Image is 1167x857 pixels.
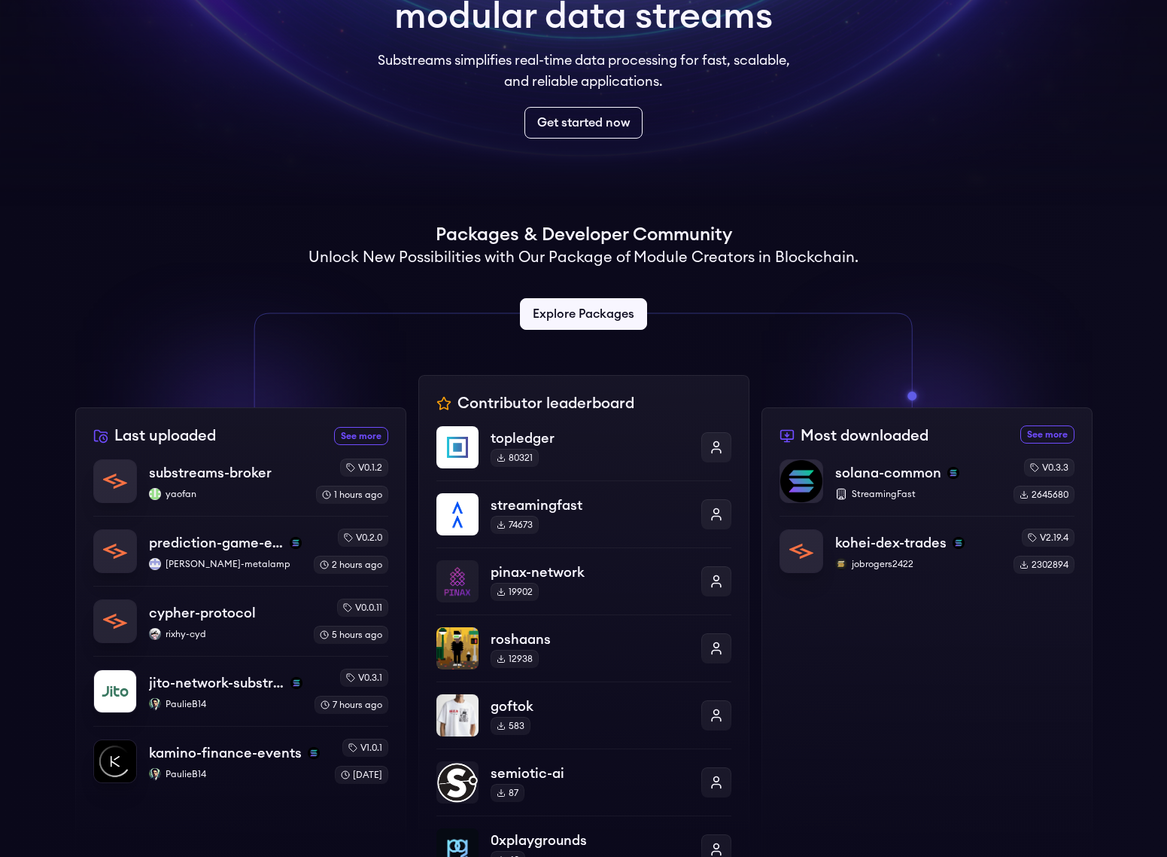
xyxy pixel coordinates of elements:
[93,586,388,656] a: cypher-protocolcypher-protocolrixhy-cydrixhy-cydv0.0.115 hours ago
[491,650,539,668] div: 12938
[149,628,302,640] p: rixhy-cyd
[491,562,689,583] p: pinax-network
[93,516,388,586] a: prediction-game-eventsprediction-game-eventssolanailya-metalamp[PERSON_NAME]-metalampv0.2.02 hour...
[290,677,302,689] img: solana
[315,696,388,714] div: 7 hours ago
[149,602,256,624] p: cypher-protocol
[780,459,1074,516] a: solana-commonsolana-commonsolanaStreamingFastv0.3.32645680
[94,600,136,642] img: cypher-protocol
[947,467,959,479] img: solana
[491,449,539,467] div: 80321
[835,462,941,483] p: solana-common
[436,223,732,247] h1: Packages & Developer Community
[436,694,479,737] img: goftok
[1022,529,1074,547] div: v2.19.4
[1020,425,1074,444] a: See more most downloaded packages
[436,480,731,547] a: streamingfaststreamingfast74673
[149,628,161,640] img: rixhy-cyd
[491,495,689,516] p: streamingfast
[436,761,479,804] img: semiotic-ai
[953,537,965,549] img: solana
[835,488,1001,500] p: StreamingFast
[93,726,388,784] a: kamino-finance-eventskamino-finance-eventssolanaPaulieB14PaulieB14v1.0.1[DATE]
[436,749,731,816] a: semiotic-aisemiotic-ai87
[491,516,539,534] div: 74673
[340,459,388,477] div: v0.1.2
[780,530,822,572] img: kohei-dex-trades
[436,426,731,480] a: topledgertopledger80321
[780,460,822,502] img: solana-common
[149,698,161,710] img: PaulieB14
[367,50,801,92] p: Substreams simplifies real-time data processing for fast, scalable, and reliable applications.
[342,739,388,757] div: v1.0.1
[149,462,272,483] p: substreams-broker
[149,698,302,710] p: PaulieB14
[94,530,136,572] img: prediction-game-events
[149,768,161,780] img: PaulieB14
[149,558,302,570] p: [PERSON_NAME]-metalamp
[491,717,530,735] div: 583
[491,763,689,784] p: semiotic-ai
[524,107,643,139] a: Get started now
[491,629,689,650] p: roshaans
[149,488,304,500] p: yaofan
[1014,556,1074,574] div: 2302894
[316,486,388,504] div: 1 hours ago
[1014,486,1074,504] div: 2645680
[780,516,1074,574] a: kohei-dex-tradeskohei-dex-tradessolanajobrogers2422jobrogers2422v2.19.42302894
[149,743,302,764] p: kamino-finance-events
[436,615,731,682] a: roshaansroshaans12938
[94,460,136,502] img: substreams-broker
[93,459,388,516] a: substreams-brokersubstreams-brokeryaofanyaofanv0.1.21 hours ago
[94,740,136,782] img: kamino-finance-events
[491,583,539,601] div: 19902
[149,768,323,780] p: PaulieB14
[149,672,284,694] p: jito-network-substreams
[290,537,302,549] img: solana
[93,656,388,726] a: jito-network-substreamsjito-network-substreamssolanaPaulieB14PaulieB14v0.3.17 hours ago
[491,428,689,449] p: topledger
[149,558,161,570] img: ilya-metalamp
[308,247,859,268] h2: Unlock New Possibilities with Our Package of Module Creators in Blockchain.
[835,558,1001,570] p: jobrogers2422
[520,298,647,330] a: Explore Packages
[436,547,731,615] a: pinax-networkpinax-network19902
[436,627,479,669] img: roshaans
[338,529,388,547] div: v0.2.0
[308,747,320,759] img: solana
[436,426,479,468] img: topledger
[149,488,161,500] img: yaofan
[835,532,947,554] p: kohei-dex-trades
[337,599,388,617] div: v0.0.11
[149,532,284,554] p: prediction-game-events
[340,669,388,687] div: v0.3.1
[334,427,388,445] a: See more recently uploaded packages
[436,493,479,535] img: streamingfast
[94,670,136,712] img: jito-network-substreams
[491,696,689,717] p: goftok
[1024,459,1074,477] div: v0.3.3
[835,558,847,570] img: jobrogers2422
[314,626,388,644] div: 5 hours ago
[436,560,479,602] img: pinax-network
[436,682,731,749] a: goftokgoftok583
[491,830,689,851] p: 0xplaygrounds
[335,766,388,784] div: [DATE]
[491,784,524,802] div: 87
[314,556,388,574] div: 2 hours ago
